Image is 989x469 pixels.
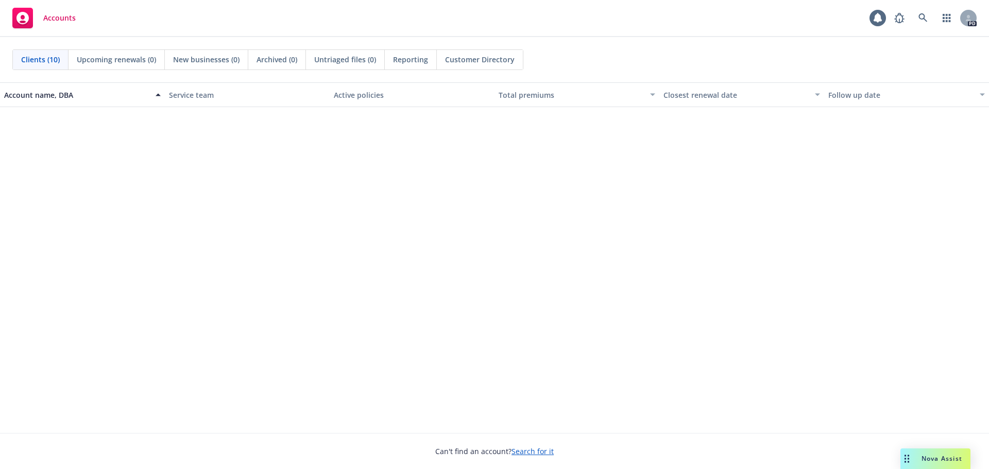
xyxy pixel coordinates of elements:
[257,54,297,65] span: Archived (0)
[499,90,644,100] div: Total premiums
[77,54,156,65] span: Upcoming renewals (0)
[828,90,974,100] div: Follow up date
[4,90,149,100] div: Account name, DBA
[435,446,554,457] span: Can't find an account?
[824,82,989,107] button: Follow up date
[494,82,659,107] button: Total premiums
[445,54,515,65] span: Customer Directory
[8,4,80,32] a: Accounts
[922,454,962,463] span: Nova Assist
[169,90,326,100] div: Service team
[663,90,809,100] div: Closest renewal date
[511,446,554,456] a: Search for it
[330,82,494,107] button: Active policies
[913,8,933,28] a: Search
[43,14,76,22] span: Accounts
[659,82,824,107] button: Closest renewal date
[889,8,910,28] a: Report a Bug
[21,54,60,65] span: Clients (10)
[165,82,330,107] button: Service team
[900,448,970,469] button: Nova Assist
[393,54,428,65] span: Reporting
[314,54,376,65] span: Untriaged files (0)
[334,90,490,100] div: Active policies
[900,448,913,469] div: Drag to move
[173,54,240,65] span: New businesses (0)
[936,8,957,28] a: Switch app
